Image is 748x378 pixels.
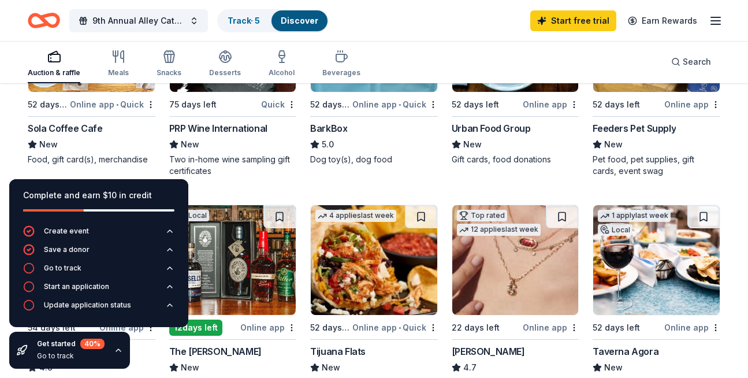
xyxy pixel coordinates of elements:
[269,68,295,77] div: Alcohol
[169,98,217,112] div: 75 days left
[28,45,80,83] button: Auction & raffle
[37,351,105,361] div: Go to track
[217,9,329,32] button: Track· 5Discover
[523,320,579,335] div: Online app
[269,45,295,83] button: Alcohol
[69,9,208,32] button: 9th Annual Alley Cats & Ales
[352,320,438,335] div: Online app Quick
[463,361,477,375] span: 4.7
[452,344,525,358] div: [PERSON_NAME]
[44,282,109,291] div: Start an application
[44,245,90,254] div: Save a donor
[23,281,174,299] button: Start an application
[604,138,623,151] span: New
[28,154,155,165] div: Food, gift card(s), merchandise
[108,45,129,83] button: Meals
[37,339,105,349] div: Get started
[457,224,541,236] div: 12 applies last week
[598,224,632,236] div: Local
[593,205,720,315] img: Image for Taverna Agora
[664,97,720,112] div: Online app
[39,138,58,151] span: New
[80,339,105,349] div: 40 %
[108,68,129,77] div: Meals
[281,16,318,25] a: Discover
[310,154,438,165] div: Dog toy(s), dog food
[23,299,174,318] button: Update application status
[593,154,720,177] div: Pet food, pet supplies, gift cards, event swag
[621,10,704,31] a: Earn Rewards
[683,55,711,69] span: Search
[157,45,181,83] button: Snacks
[23,225,174,244] button: Create event
[157,68,181,77] div: Snacks
[463,138,482,151] span: New
[28,98,68,112] div: 52 days left
[322,68,360,77] div: Beverages
[452,154,579,165] div: Gift cards, food donations
[311,205,437,315] img: Image for Tijuana Flats
[352,97,438,112] div: Online app Quick
[28,121,103,135] div: Sola Coffee Cafe
[593,321,640,335] div: 52 days left
[169,154,297,177] div: Two in-home wine sampling gift certificates
[44,227,89,236] div: Create event
[662,50,720,73] button: Search
[452,121,531,135] div: Urban Food Group
[664,320,720,335] div: Online app
[310,98,350,112] div: 52 days left
[209,45,241,83] button: Desserts
[228,16,260,25] a: Track· 5
[169,121,267,135] div: PRP Wine International
[261,97,296,112] div: Quick
[170,205,296,315] img: Image for The Crunkleton
[310,344,366,358] div: Tijuana Flats
[181,138,199,151] span: New
[399,100,401,109] span: •
[23,244,174,262] button: Save a donor
[457,210,507,221] div: Top rated
[322,361,340,375] span: New
[399,323,401,332] span: •
[310,121,347,135] div: BarkBox
[116,100,118,109] span: •
[23,188,174,202] div: Complete and earn $10 in credit
[70,97,155,112] div: Online app Quick
[322,45,360,83] button: Beverages
[44,264,81,273] div: Go to track
[240,320,296,335] div: Online app
[604,361,623,375] span: New
[23,262,174,281] button: Go to track
[452,98,499,112] div: 52 days left
[322,138,334,151] span: 5.0
[593,344,658,358] div: Taverna Agora
[593,98,640,112] div: 52 days left
[530,10,616,31] a: Start free trial
[92,14,185,28] span: 9th Annual Alley Cats & Ales
[310,321,350,335] div: 52 days left
[28,68,80,77] div: Auction & raffle
[209,68,241,77] div: Desserts
[28,7,60,34] a: Home
[169,344,262,358] div: The [PERSON_NAME]
[44,301,131,310] div: Update application status
[452,205,579,315] img: Image for Kendra Scott
[593,121,676,135] div: Feeders Pet Supply
[452,321,500,335] div: 22 days left
[598,210,671,222] div: 1 apply last week
[315,210,396,222] div: 4 applies last week
[523,97,579,112] div: Online app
